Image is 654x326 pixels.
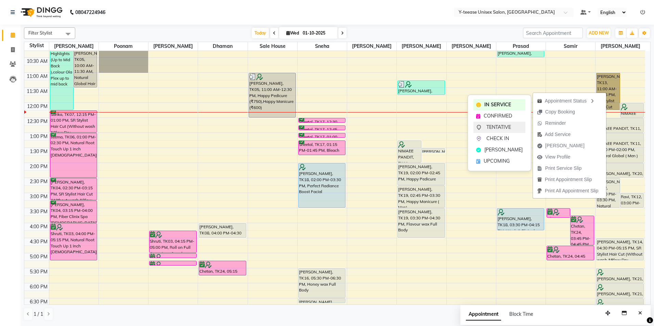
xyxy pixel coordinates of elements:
[25,73,49,80] div: 11:00 AM
[484,112,512,120] span: CONFIRMED
[28,268,49,275] div: 5:30 PM
[149,261,196,265] div: Shruti, TK03, 05:15 PM-05:25 PM, [GEOGRAPHIC_DATA]
[484,101,511,108] span: IN SERVICE
[509,311,533,317] span: Block Time
[299,126,345,130] div: Sheetal, TK17, 12:45 PM-12:55 PM, Eyebrows
[484,158,510,165] span: UPCOMING
[299,133,345,137] div: Sheetal, TK17, 01:00 PM-01:10 PM, [GEOGRAPHIC_DATA]
[571,216,593,245] div: Chetan, TK24, 03:45 PM-04:45 PM, Natural Global ( Men )
[635,308,645,318] button: Close
[397,42,446,51] span: [PERSON_NAME]
[299,163,345,207] div: [PERSON_NAME], TK18, 02:00 PM-03:30 PM, Perfect Radiance Boost Facial
[523,28,583,38] input: Search Appointment
[28,178,49,185] div: 2:30 PM
[597,163,643,177] div: [PERSON_NAME], TK20, 02:00 PM-02:30 PM, Designer [DEMOGRAPHIC_DATA] Hair Trim{Without Wash}
[398,186,445,207] div: [PERSON_NAME], TK19, 02:45 PM-03:30 PM, Happy Manicure ( Men)
[25,88,49,95] div: 11:30 AM
[547,208,570,217] div: Chetan, TK24, 03:30 PM-03:50 PM, [PERSON_NAME] Trim ( Men )
[99,42,148,51] span: Poonam
[466,308,501,321] span: Appointment
[537,188,542,193] img: printall.png
[545,131,571,138] span: Add Service
[17,3,64,22] img: logo
[28,30,52,36] span: Filter Stylist
[149,231,196,253] div: Shruti, TK03, 04:15 PM-05:00 PM, Roll on Full Arms, Legs & underarms
[299,141,345,155] div: Sheetal, TK17, 01:15 PM-01:45 PM, Bleach Face & Neck
[545,120,566,127] span: Reminder
[545,142,585,149] span: [PERSON_NAME]
[537,177,542,182] img: printapt.png
[545,187,598,194] span: Print All Appointment Slip
[299,118,345,122] div: Sheetal, TK17, 12:30 PM-12:40 PM, Eyebrows
[50,111,97,132] div: Sarika, TK07, 12:15 PM-01:00 PM, SR Stylist Hair Cut (Without wash &Blow Dry [DEMOGRAPHIC_DATA] )
[398,141,421,162] div: NIMAEE PANDIT, TK11, 01:15 PM-02:00 PM, Happy Pedicure
[486,135,509,142] span: CHECK IN
[620,193,644,207] div: Ravi, TK12, 03:00 PM-03:30 PM, Seniour Hair Cut with Wash ( Men )
[28,253,49,260] div: 5:00 PM
[620,103,644,117] div: NIMAEE PANDIT, TK11, 12:00 PM-12:30 PM, Seniour Hair Cut with Wash ( Men )
[28,223,49,230] div: 4:00 PM
[249,73,296,117] div: [PERSON_NAME], TK05, 11:00 AM-12:30 PM, Happy Pedicure (₹750),Happy Manicure (₹600)
[398,163,445,185] div: [PERSON_NAME], TK19, 02:00 PM-02:45 PM, Happy Pedicure
[298,42,347,51] span: Sneha
[589,30,609,36] span: ADD NEW
[28,163,49,170] div: 2:00 PM
[75,3,105,22] b: 08047224946
[149,254,196,258] div: Shruti, TK03, 05:00 PM-05:10 PM, Eyebrows
[28,133,49,140] div: 1:00 PM
[484,146,523,153] span: [PERSON_NAME]
[422,148,445,152] div: [PERSON_NAME], TK10, 01:30 PM-01:40 PM, Eyebrows
[547,246,594,260] div: Chetan, TK24, 04:45 PM-05:15 PM, [PERSON_NAME] Colour & Mustache Colour ( Men )
[28,208,49,215] div: 3:30 PM
[50,178,97,200] div: [PERSON_NAME], TK04, 02:30 PM-03:15 PM, SR Stylist Hair Cut (Without wash &Blow Dry [DEMOGRAPHIC_...
[252,28,269,38] span: Today
[148,42,198,51] span: [PERSON_NAME]
[28,283,49,290] div: 6:00 PM
[28,298,49,305] div: 6:30 PM
[545,108,575,116] span: Copy Booking
[545,153,571,161] span: View Profile
[299,269,345,298] div: [PERSON_NAME], TK16, 05:30 PM-06:30 PM, Honey wax Full Body
[285,30,301,36] span: Wed
[50,133,97,177] div: seema, TK06, 01:00 PM-02:30 PM, Natural Root Touch Up 1 inch [DEMOGRAPHIC_DATA]
[26,118,49,125] div: 12:30 PM
[486,124,511,131] span: TENTATIVE
[398,208,445,237] div: [PERSON_NAME], TK19, 03:30 PM-04:30 PM, Flavour wax Full Body
[50,201,97,222] div: [PERSON_NAME], TK04, 03:15 PM-04:00 PM, Fiber Clinix Spa [DEMOGRAPHIC_DATA]
[545,165,582,172] span: Print Service Slip
[299,299,345,303] div: [PERSON_NAME], TK16, 06:30 PM-06:40 PM, Eyebrows
[398,81,445,95] div: [PERSON_NAME], TK15, 11:15 AM-11:45 AM, Eyebrows,[GEOGRAPHIC_DATA],Fore Head
[597,269,643,283] div: [PERSON_NAME], TK21, 05:30 PM-06:00 PM, Seniour Hair Cut with Wash ( Men )
[24,42,49,49] div: Stylist
[49,42,99,51] span: [PERSON_NAME]
[198,42,247,51] span: Dhaman
[597,239,643,260] div: [PERSON_NAME], TK14, 04:30 PM-05:15 PM, SR Stylist Hair Cut (Without wash &Blow Dry [DEMOGRAPHIC_...
[497,208,544,230] div: [PERSON_NAME], TK18, 03:30 PM-04:15 PM, Wash & Plain dry (upto waist)
[533,95,606,106] div: Appointment Status
[597,178,620,207] div: [PERSON_NAME], TK22, 02:30 PM-03:30 PM, Natural Root Touch up ( Men )
[597,284,643,298] div: [PERSON_NAME], TK21, 06:00 PM-06:30 PM, Design Shaving ( Men )
[50,223,97,260] div: Shruti, TK03, 04:00 PM-05:15 PM, Natural Root Touch Up 1 inch [DEMOGRAPHIC_DATA]
[34,311,43,318] span: 1 / 1
[28,193,49,200] div: 3:00 PM
[537,98,542,104] img: apt_status.png
[248,42,297,51] span: Sale House
[199,223,246,237] div: [PERSON_NAME], TK08, 04:00 PM-04:30 PM, Designer Men Hair Cut ( SIR )
[28,148,49,155] div: 1:30 PM
[347,42,396,51] span: [PERSON_NAME]
[301,28,335,38] input: 2025-10-01
[546,42,595,51] span: Samir
[597,133,643,162] div: NIMAEE PANDIT, TK11, 01:00 PM-02:00 PM, Natural Global ( Men )
[25,58,49,65] div: 10:30 AM
[74,43,97,87] div: [PERSON_NAME], TK05, 10:00 AM-11:30 AM, Natural Global Hair Colour ( up to Mid Back ) [DEMOGRAPHI...
[587,28,611,38] button: ADD NEW
[50,13,73,110] div: [PERSON_NAME], TK01, 09:00 AM-12:15 PM, Full Head Highlights (Up to Mid Back ),colour Ola Plex up...
[597,299,643,313] div: NIhant , TK09, 06:30 PM-07:00 PM, Seniour Hair Cut without Wash ( Men )
[199,261,246,275] div: Chetan, TK24, 05:15 PM-05:45 PM, Designer Men Hair Cut ( SIR )
[537,132,542,137] img: add-service.png
[447,42,496,51] span: [PERSON_NAME]
[596,42,645,51] span: [PERSON_NAME]
[28,238,49,245] div: 4:30 PM
[545,176,592,183] span: Print Appointment Slip
[496,42,546,51] span: Prasad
